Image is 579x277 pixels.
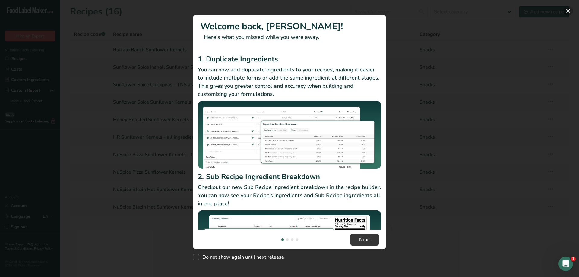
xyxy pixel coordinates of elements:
[359,236,370,243] span: Next
[198,66,381,98] p: You can now add duplicate ingredients to your recipes, making it easier to include multiple forms...
[198,54,381,65] h2: 1. Duplicate Ingredients
[198,171,381,182] h2: 2. Sub Recipe Ingredient Breakdown
[350,234,379,246] button: Next
[200,20,379,33] h1: Welcome back, [PERSON_NAME]!
[198,183,381,208] p: Checkout our new Sub Recipe Ingredient breakdown in the recipe builder. You can now see your Reci...
[199,254,284,260] span: Do not show again until next release
[200,33,379,41] p: Here's what you missed while you were away.
[198,101,381,169] img: Duplicate Ingredients
[558,257,573,271] iframe: Intercom live chat
[571,257,576,261] span: 1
